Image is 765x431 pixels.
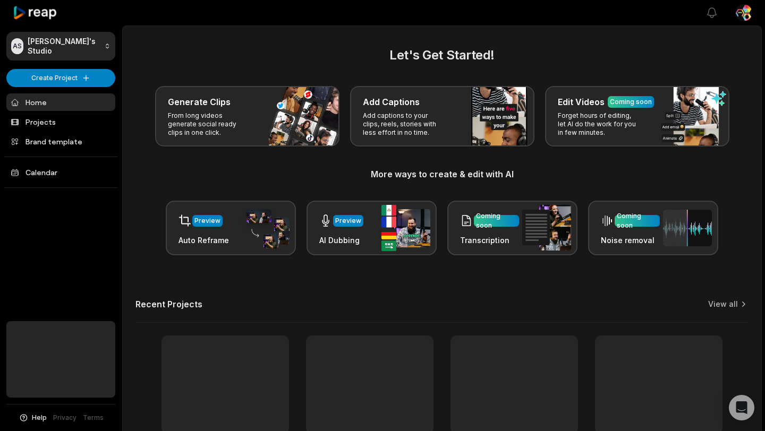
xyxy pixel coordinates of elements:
[11,38,23,54] div: AS
[6,133,115,150] a: Brand template
[135,168,749,180] h3: More ways to create & edit with AI
[363,96,420,108] h3: Add Captions
[663,210,712,246] img: noise_removal.png
[6,163,115,181] a: Calendar
[319,235,363,246] h3: AI Dubbing
[522,205,571,251] img: transcription.png
[135,46,749,65] h2: Let's Get Started!
[6,69,115,87] button: Create Project
[558,96,605,108] h3: Edit Videos
[178,235,229,246] h3: Auto Reframe
[381,205,430,251] img: ai_dubbing.png
[6,93,115,111] a: Home
[168,96,231,108] h3: Generate Clips
[558,111,640,137] p: Forget hours of editing, let AI do the work for you in few minutes.
[53,413,76,423] a: Privacy
[32,413,47,423] span: Help
[617,211,658,230] div: Coming soon
[610,97,652,107] div: Coming soon
[363,111,445,137] p: Add captions to your clips, reels, stories with less effort in no time.
[83,413,104,423] a: Terms
[708,299,738,309] a: View all
[460,235,519,246] h3: Transcription
[601,235,660,246] h3: Noise removal
[135,299,202,309] h2: Recent Projects
[729,395,754,420] div: Open Intercom Messenger
[28,37,100,56] p: [PERSON_NAME]'s Studio
[6,113,115,131] a: Projects
[194,216,220,226] div: Preview
[335,216,361,226] div: Preview
[241,208,290,249] img: auto_reframe.png
[168,111,250,137] p: From long videos generate social ready clips in one click.
[476,211,517,230] div: Coming soon
[19,413,47,423] button: Help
